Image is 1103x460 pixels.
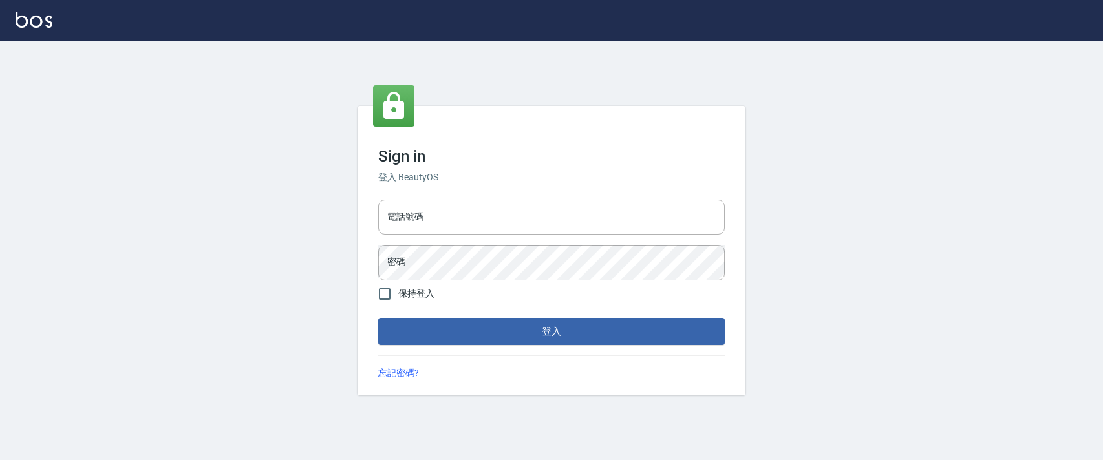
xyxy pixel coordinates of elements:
a: 忘記密碼? [378,366,419,380]
h3: Sign in [378,147,725,165]
span: 保持登入 [398,287,434,300]
button: 登入 [378,318,725,345]
h6: 登入 BeautyOS [378,171,725,184]
img: Logo [16,12,52,28]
